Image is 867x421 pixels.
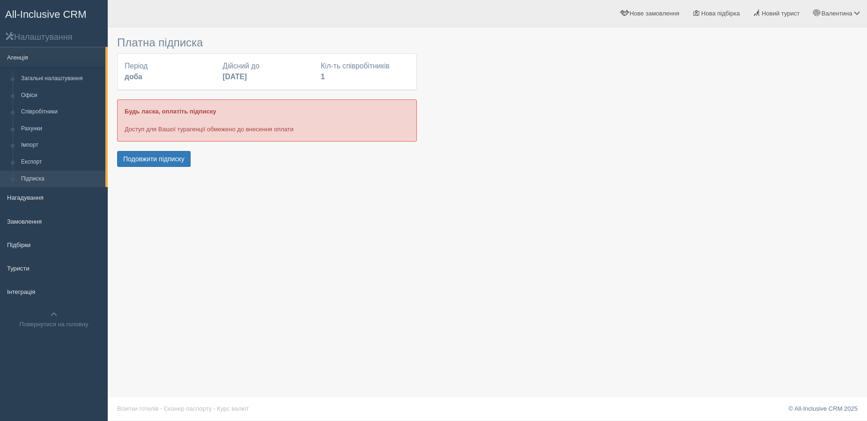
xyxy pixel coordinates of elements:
b: [DATE] [222,73,247,81]
a: © All-Inclusive CRM 2025 [788,405,858,412]
a: Імпорт [17,137,105,154]
a: Експорт [17,154,105,171]
span: Новий турист [762,10,800,17]
div: Період [120,61,218,83]
span: · [160,405,162,412]
div: Доступ для Вашої турагенції обмежено до внесення оплати [117,99,417,141]
a: Курс валют [217,405,249,412]
span: All-Inclusive CRM [5,8,87,20]
a: Візитки готелів [117,405,159,412]
a: Співробітники [17,104,105,120]
span: · [214,405,215,412]
div: Дійсний до [218,61,316,83]
a: Рахунки [17,120,105,137]
a: Підписка [17,171,105,188]
h3: Платна підписка [117,37,417,49]
a: Загальні налаштування [17,70,105,87]
div: Кіл-ть співробітників [316,61,414,83]
a: Офіси [17,87,105,104]
span: Нова підбірка [701,10,740,17]
span: Валентина [822,10,852,17]
a: Сканер паспорту [164,405,212,412]
b: 1 [321,73,325,81]
b: доба [125,73,142,81]
a: All-Inclusive CRM [0,0,107,26]
b: Будь ласка, оплатіть підписку [125,108,216,115]
span: Нове замовлення [630,10,679,17]
button: Подовжити підписку [117,151,191,167]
